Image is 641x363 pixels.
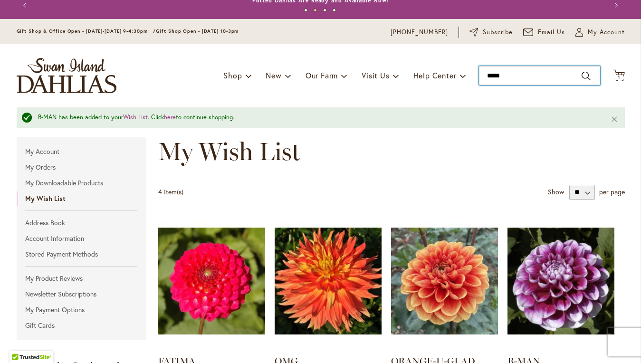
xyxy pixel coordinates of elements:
div: B-MAN has been added to your . Click to continue shopping. [38,113,596,122]
a: My Payment Options [17,303,146,317]
span: Gift Shop Open - [DATE] 10-3pm [156,28,239,34]
a: My Downloadable Products [17,176,146,190]
img: B-MAN [507,214,614,348]
a: My Product Reviews [17,271,146,286]
a: Account Information [17,231,146,246]
span: Our Farm [306,70,338,80]
span: Subscribe [483,28,513,37]
a: Address Book [17,216,146,230]
a: Email Us [523,28,565,37]
a: here [164,113,176,121]
strong: Show [548,187,564,196]
img: FATIMA [158,214,265,348]
span: Gift Shop & Office Open - [DATE]-[DATE] 9-4:30pm / [17,28,156,34]
strong: My Wish List [17,191,146,206]
a: Orange-U-Glad [391,214,498,350]
span: My Account [588,28,625,37]
button: My Account [575,28,625,37]
span: 4 Item(s) [158,187,183,196]
span: Email Us [538,28,565,37]
button: 2 of 4 [314,9,317,12]
img: Orange-U-Glad [391,214,498,348]
button: 4 of 4 [333,9,336,12]
span: per page [599,187,625,196]
button: 1 [613,69,625,82]
a: Omg [275,214,382,350]
button: Search [582,68,590,84]
button: 3 of 4 [323,9,326,12]
a: Stored Payment Methods [17,247,146,261]
span: Shop [223,70,242,80]
button: 1 of 4 [304,9,307,12]
a: Wish List [123,113,148,121]
a: store logo [17,58,116,93]
iframe: Launch Accessibility Center [7,329,34,356]
a: Subscribe [469,28,513,37]
a: B-MAN [507,214,614,350]
a: My Orders [17,160,146,174]
span: Help Center [413,70,457,80]
a: Gift Cards [17,318,146,333]
span: 1 [618,74,620,80]
a: FATIMA [158,214,265,350]
span: New [266,70,281,80]
span: My Wish List [158,136,300,166]
a: [PHONE_NUMBER] [391,28,448,37]
a: My Account [17,144,146,159]
span: Visit Us [362,70,389,80]
a: Newsletter Subscriptions [17,287,146,301]
img: Omg [275,214,382,348]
